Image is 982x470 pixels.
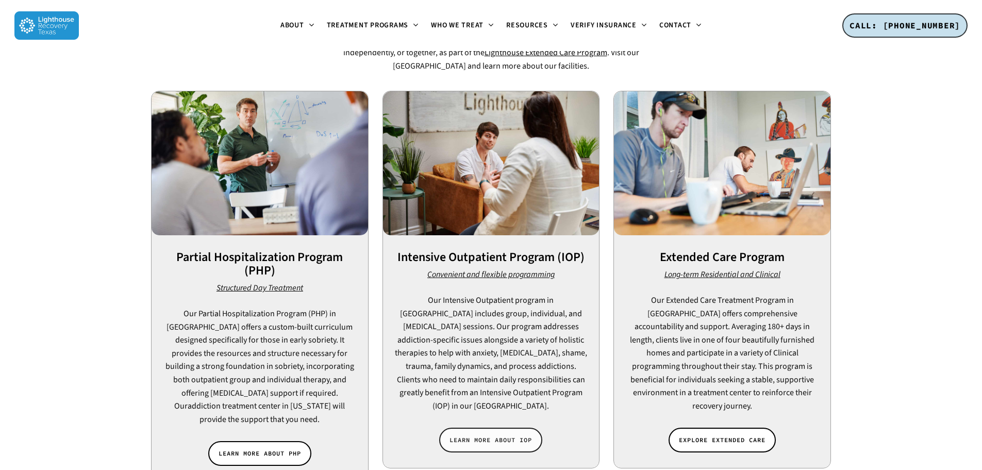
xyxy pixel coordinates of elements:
[327,20,409,30] span: Treatment Programs
[614,251,830,264] h3: Extended Care Program
[669,428,776,452] a: EXPLORE EXTENDED CARE
[14,11,79,40] img: Lighthouse Recovery Texas
[321,22,425,30] a: Treatment Programs
[188,400,345,425] span: addiction treatment center in [US_STATE] will provide the support that you need.
[427,269,555,280] em: Convenient and flexible programming
[500,22,564,30] a: Resources
[625,294,820,413] p: Our Extended Care Treatment Program in [GEOGRAPHIC_DATA] offers comprehensive accountability and ...
[450,435,532,445] span: LEARN MORE ABOUT IOP
[439,428,542,452] a: LEARN MORE ABOUT IOP
[425,22,500,30] a: Who We Treat
[850,20,960,30] span: CALL: [PHONE_NUMBER]
[659,20,691,30] span: Contact
[564,22,653,30] a: Verify Insurance
[219,448,301,459] span: LEARN MORE ABOUT PHP
[664,269,780,280] em: Long-term Residential and Clinical
[152,251,368,278] h3: Partial Hospitalization Program (PHP)
[274,22,321,30] a: About
[653,22,708,30] a: Contact
[217,282,303,294] em: Structured Day Treatment
[571,20,637,30] span: Verify Insurance
[679,435,765,445] span: EXPLORE EXTENDED CARE
[162,307,357,426] p: Our Partial Hospitalization Program (PHP) in [GEOGRAPHIC_DATA] offers a custom-built curriculum d...
[394,294,589,413] p: Our Intensive Outpatient program in [GEOGRAPHIC_DATA] includes group, individual, and [MEDICAL_DA...
[842,13,968,38] a: CALL: [PHONE_NUMBER]
[506,20,548,30] span: Resources
[383,251,600,264] h3: Intensive Outpatient Program (IOP)
[431,20,484,30] span: Who We Treat
[208,441,311,466] a: LEARN MORE ABOUT PHP
[280,20,304,30] span: About
[485,47,607,58] a: Lighthouse Extended Care Program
